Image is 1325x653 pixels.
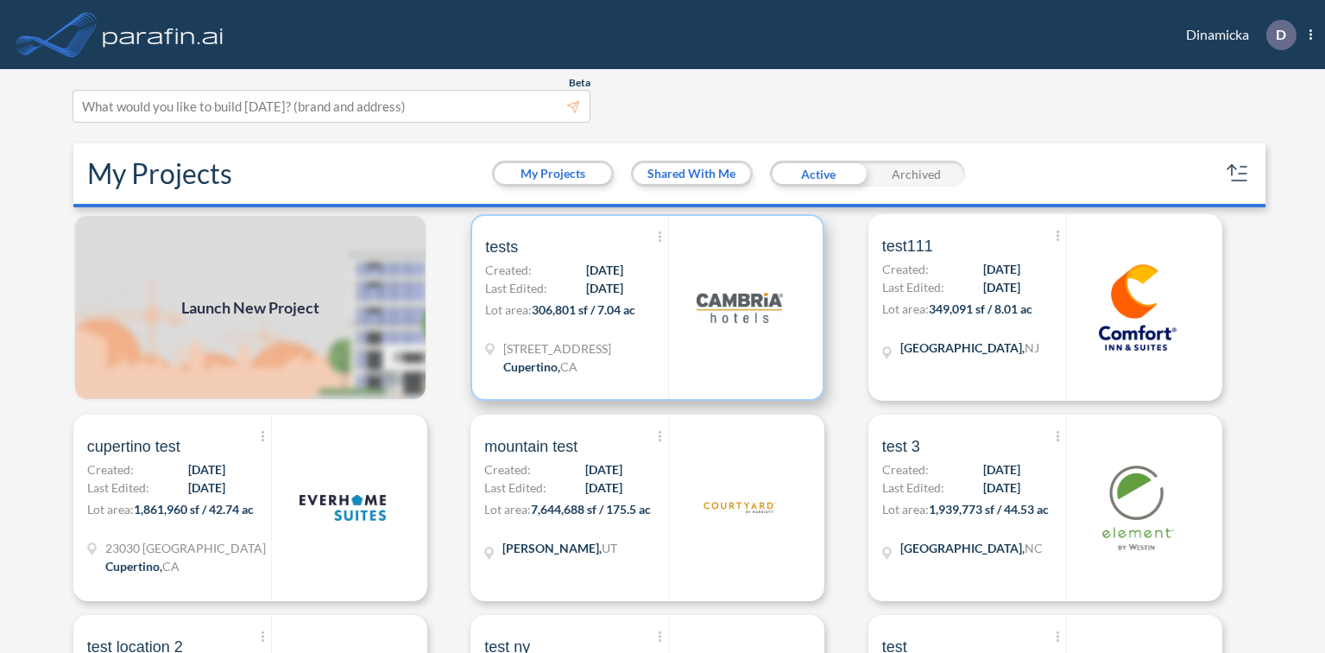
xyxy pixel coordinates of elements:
[502,541,602,555] span: [PERSON_NAME] ,
[503,358,577,376] div: Cupertino, CA
[983,260,1020,278] span: [DATE]
[929,301,1032,316] span: 349,091 sf / 8.01 ac
[484,436,577,457] span: mountain test
[1160,20,1312,50] div: Dinamicka
[105,539,266,557] span: 23030 Stonebridge
[983,278,1020,296] span: [DATE]
[900,541,1025,555] span: [GEOGRAPHIC_DATA] ,
[585,460,622,479] span: [DATE]
[569,76,590,90] span: Beta
[484,460,531,479] span: Created:
[503,339,611,358] span: 10143 Hillcrest Rd
[105,559,162,574] span: Cupertino ,
[882,260,929,278] span: Created:
[1095,465,1181,551] img: logo
[532,302,635,317] span: 306,801 sf / 7.04 ac
[87,502,134,517] span: Lot area:
[602,541,617,555] span: UT
[188,479,225,497] span: [DATE]
[87,436,180,457] span: cupertino test
[900,339,1039,357] div: Rockaway Township, NJ
[134,502,254,517] span: 1,861,960 sf / 42.74 ac
[882,236,933,257] span: test111
[87,460,134,479] span: Created:
[1276,27,1286,42] p: D
[502,539,617,557] div: Sandy, UT
[770,161,868,187] div: Active
[531,502,651,517] span: 7,644,688 sf / 175.5 ac
[485,302,532,317] span: Lot area:
[484,502,531,517] span: Lot area:
[983,460,1020,479] span: [DATE]
[882,436,920,457] span: test 3
[586,261,623,279] span: [DATE]
[585,479,622,497] span: [DATE]
[73,214,427,401] img: add
[1025,340,1039,355] span: NJ
[87,157,232,190] h2: My Projects
[485,261,532,279] span: Created:
[882,278,944,296] span: Last Edited:
[697,465,783,551] img: logo
[882,479,944,497] span: Last Edited:
[105,557,180,575] div: Cupertino, CA
[1095,264,1181,351] img: logo
[882,460,929,479] span: Created:
[1224,160,1252,187] button: sort
[929,502,1049,517] span: 1,939,773 sf / 44.53 ac
[495,163,611,184] button: My Projects
[983,479,1020,497] span: [DATE]
[162,559,180,574] span: CA
[484,479,546,497] span: Last Edited:
[697,264,783,351] img: logo
[73,214,427,401] a: Launch New Project
[188,460,225,479] span: [DATE]
[634,163,750,184] button: Shared With Me
[560,359,577,374] span: CA
[503,359,560,374] span: Cupertino ,
[868,161,965,187] div: Archived
[900,340,1025,355] span: [GEOGRAPHIC_DATA] ,
[485,279,547,297] span: Last Edited:
[99,17,227,52] img: logo
[485,237,518,257] span: tests
[87,479,149,497] span: Last Edited:
[882,502,929,517] span: Lot area:
[300,465,386,551] img: logo
[900,539,1043,557] div: Buffalo City, NC
[586,279,623,297] span: [DATE]
[882,301,929,316] span: Lot area:
[1025,541,1043,555] span: NC
[181,296,319,320] span: Launch New Project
